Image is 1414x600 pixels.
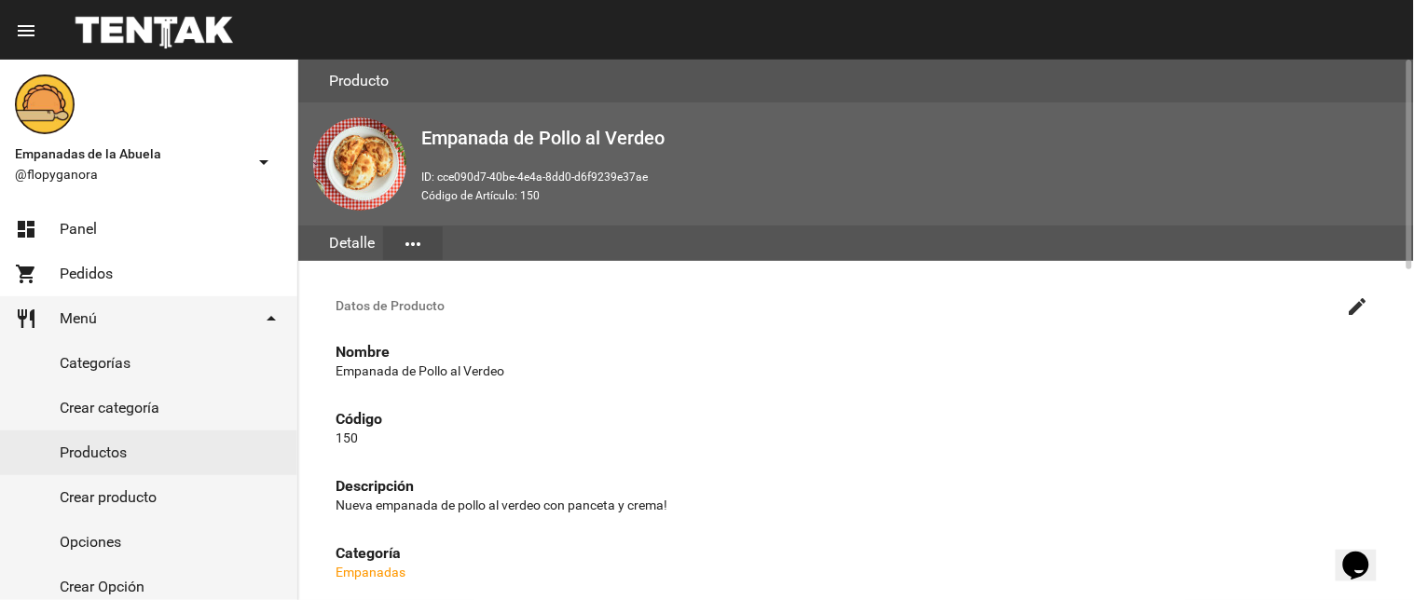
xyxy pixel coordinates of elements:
[336,496,1377,514] p: Nueva empanada de pollo al verdeo con panceta y crema!
[15,143,245,165] span: Empanadas de la Abuela
[336,477,414,495] strong: Descripción
[421,168,1399,186] p: ID: cce090d7-40be-4e4a-8dd0-d6f9239e37ae
[336,429,1377,447] p: 150
[15,263,37,285] mat-icon: shopping_cart
[15,307,37,330] mat-icon: restaurant
[1336,525,1395,581] iframe: chat widget
[60,309,97,328] span: Menú
[15,20,37,42] mat-icon: menu
[383,226,443,260] button: Elegir sección
[321,225,383,261] div: Detalle
[1347,295,1369,318] mat-icon: create
[336,298,1339,313] span: Datos de Producto
[336,565,405,580] a: Empanadas
[336,361,1377,380] p: Empanada de Pollo al Verdeo
[1339,287,1377,324] button: Editar
[60,220,97,239] span: Panel
[313,117,406,211] img: b535b57a-eb23-4682-a080-b8c53aa6123f.jpg
[260,307,282,330] mat-icon: arrow_drop_down
[15,165,245,184] span: @flopyganora
[336,544,401,562] strong: Categoría
[336,410,382,428] strong: Código
[421,186,1399,205] p: Código de Artículo: 150
[421,123,1399,153] h2: Empanada de Pollo al Verdeo
[253,151,275,173] mat-icon: arrow_drop_down
[60,265,113,283] span: Pedidos
[336,343,390,361] strong: Nombre
[15,218,37,240] mat-icon: dashboard
[329,68,389,94] h3: Producto
[402,233,424,255] mat-icon: more_horiz
[15,75,75,134] img: f0136945-ed32-4f7c-91e3-a375bc4bb2c5.png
